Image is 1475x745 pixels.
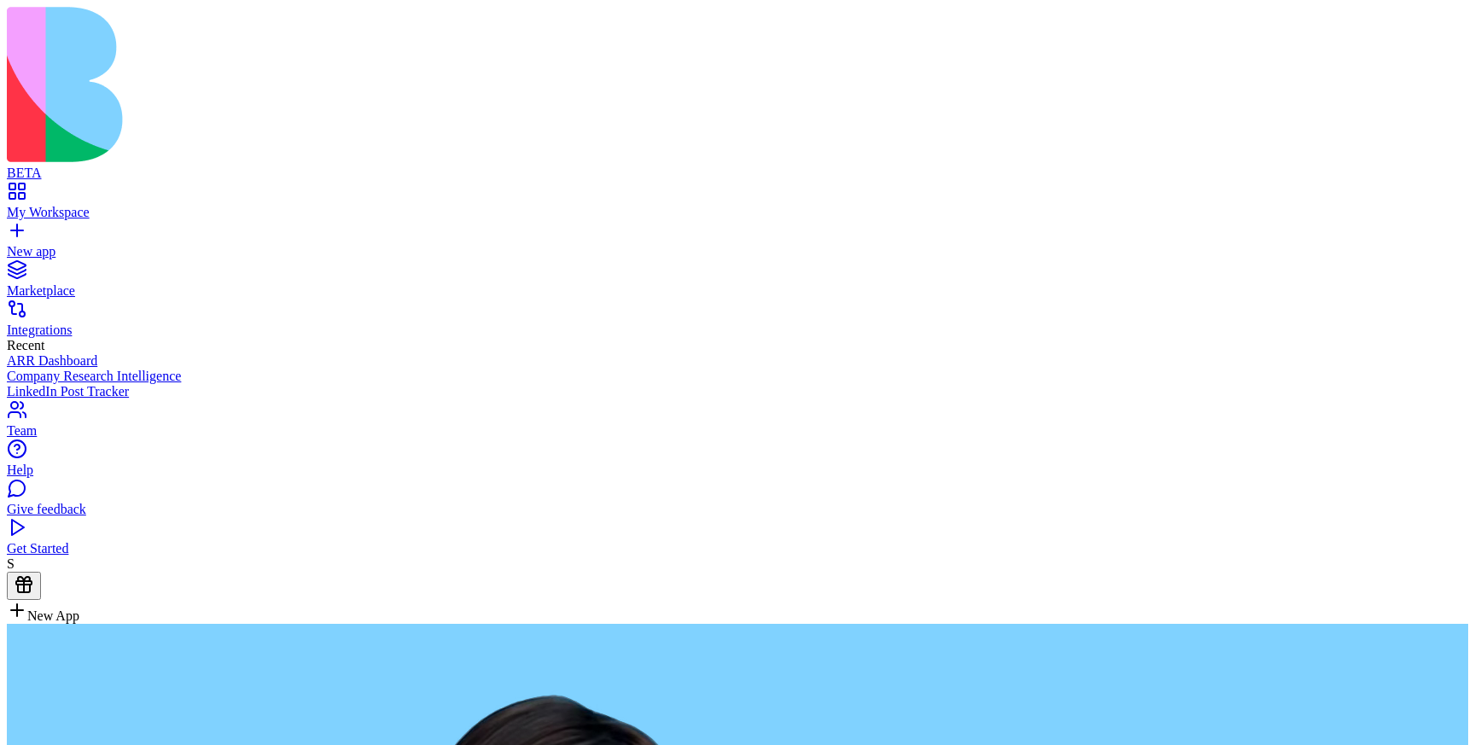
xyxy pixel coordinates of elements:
[7,229,1468,259] a: New app
[7,369,1468,384] a: Company Research Intelligence
[7,150,1468,181] a: BETA
[7,526,1468,556] a: Get Started
[7,502,1468,517] div: Give feedback
[7,166,1468,181] div: BETA
[7,323,1468,338] div: Integrations
[7,205,1468,220] div: My Workspace
[7,423,1468,439] div: Team
[7,353,1468,369] a: ARR Dashboard
[7,244,1468,259] div: New app
[7,447,1468,478] a: Help
[7,338,44,352] span: Recent
[7,283,1468,299] div: Marketplace
[7,556,15,571] span: S
[7,408,1468,439] a: Team
[27,608,79,623] span: New App
[7,486,1468,517] a: Give feedback
[7,189,1468,220] a: My Workspace
[7,307,1468,338] a: Integrations
[7,463,1468,478] div: Help
[7,541,1468,556] div: Get Started
[7,7,693,162] img: logo
[7,268,1468,299] a: Marketplace
[7,384,1468,399] a: LinkedIn Post Tracker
